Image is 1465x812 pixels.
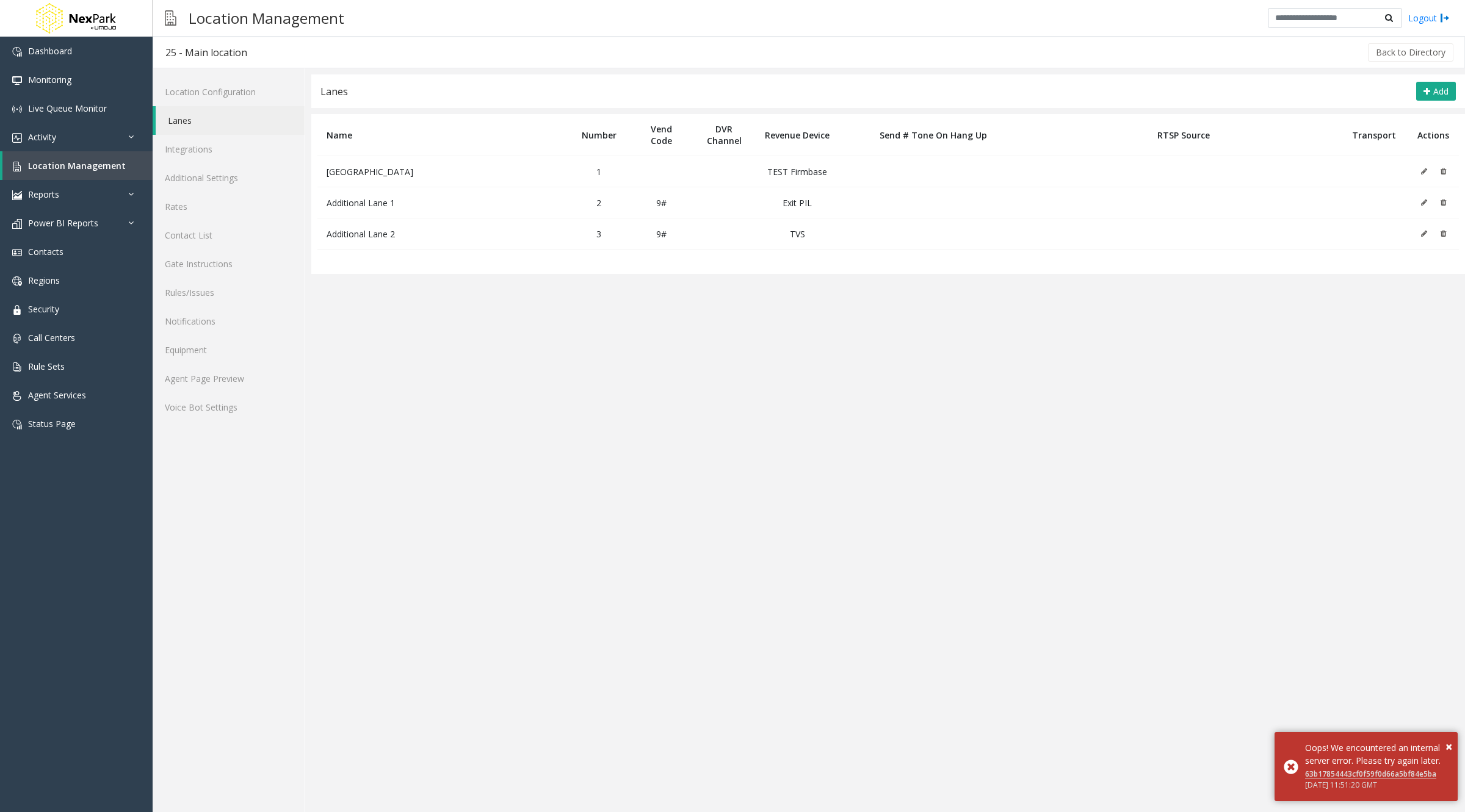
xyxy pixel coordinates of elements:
a: Additional Settings [153,163,305,192]
span: Rule Sets [28,361,65,372]
div: 25 - Main location [165,45,247,60]
span: Activity [28,131,56,143]
img: 'icon' [12,420,22,429]
a: Contact List [153,221,305,250]
button: Back to Directory [1368,43,1453,62]
a: Location Configuration [153,77,305,106]
th: Transport [1340,114,1408,156]
td: TEST Firmbase [756,156,839,187]
th: Actions [1408,114,1459,156]
img: 'icon' [12,219,22,229]
img: 'icon' [12,104,22,114]
span: Additional Lane 1 [327,197,395,209]
span: × [1445,738,1452,755]
img: 'icon' [12,47,22,57]
td: TVS [756,218,839,250]
img: 'icon' [12,305,22,315]
span: Power BI Reports [28,217,98,229]
img: logout [1440,12,1450,24]
div: [DATE] 11:51:20 GMT [1305,780,1449,791]
td: Exit PIL [756,187,839,218]
th: Number [568,114,631,156]
img: 'icon' [12,334,22,343]
img: 'icon' [12,248,22,257]
span: Contacts [28,246,63,257]
th: RTSP Source [1027,114,1340,156]
span: Call Centers [28,332,75,343]
img: 'icon' [12,276,22,286]
img: 'icon' [12,76,22,85]
a: Rules/Issues [153,278,305,307]
img: 'icon' [12,391,22,401]
a: Lanes [156,106,305,135]
span: Location Management [28,160,126,171]
td: 9# [631,218,693,250]
button: Add [1416,82,1456,101]
span: [GEOGRAPHIC_DATA] [327,166,413,178]
img: 'icon' [12,362,22,372]
span: Live Queue Monitor [28,102,107,114]
a: Logout [1408,12,1450,24]
div: Lanes [320,84,348,99]
div: Oops! We encountered an internal server error. Please try again later. [1305,741,1449,767]
span: Monitoring [28,74,71,85]
span: Additional Lane 2 [327,228,395,240]
img: 'icon' [12,133,22,143]
span: Security [28,303,59,315]
h3: Location Management [183,3,350,33]
a: Notifications [153,307,305,336]
a: Voice Bot Settings [153,393,305,422]
a: Agent Page Preview [153,364,305,393]
th: Revenue Device [756,114,839,156]
img: 'icon' [12,162,22,171]
a: Gate Instructions [153,250,305,278]
span: Status Page [28,418,76,429]
a: Equipment [153,336,305,364]
span: Add [1433,85,1449,97]
button: Close [1445,738,1452,756]
a: 63b17854443cf0f59f0d66a5bf84e5ba [1305,769,1436,779]
img: 'icon' [12,190,22,200]
span: Agent Services [28,389,86,401]
a: Integrations [153,135,305,163]
td: 9# [631,187,693,218]
th: Name [317,114,568,156]
a: Location Management [2,151,153,180]
th: DVR Channel [693,114,756,156]
span: Reports [28,189,59,200]
th: Vend Code [631,114,693,156]
td: 2 [568,187,631,218]
img: pageIcon [165,3,176,33]
td: 3 [568,218,631,250]
span: Dashboard [28,45,72,57]
a: Rates [153,192,305,221]
span: Regions [28,275,60,286]
td: 1 [568,156,631,187]
th: Send # Tone On Hang Up [839,114,1027,156]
